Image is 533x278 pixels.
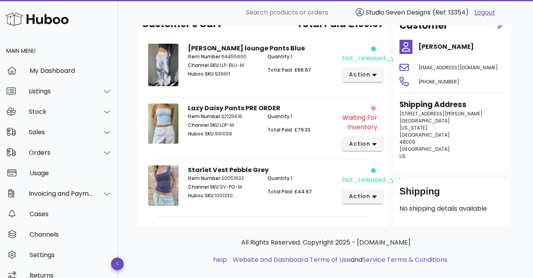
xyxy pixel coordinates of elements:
p: 939911 [188,70,258,78]
div: not_released_yet [342,175,401,185]
div: Listings [29,87,93,95]
h2: Customer [399,19,448,33]
div: Sales [29,128,93,136]
p: 1 [267,175,338,182]
p: 1 [267,113,338,120]
button: action [342,137,383,151]
span: Total Paid: £44.67 [267,188,312,195]
img: Product Image [148,104,178,144]
div: Settings [30,251,112,259]
span: Huboo SKU: [188,70,215,77]
strong: Lazy Daisy Pants PRE ORDER [188,104,280,113]
a: Website and Dashboard Terms of Use [233,255,351,264]
span: [EMAIL_ADDRESS][DOMAIN_NAME] [418,64,498,71]
span: Item Number: [188,53,221,60]
h4: [PERSON_NAME] [418,42,503,52]
div: not_released_yet [342,54,401,63]
div: Stock [29,108,93,115]
div: Waiting for Inventory [342,113,377,132]
a: Service Terms & Conditions [362,255,448,264]
button: action [342,68,383,82]
span: [STREET_ADDRESS][PERSON_NAME] [399,110,483,117]
strong: [PERSON_NAME] lounge Pants Blue [188,44,305,53]
p: No shipping details available [399,204,503,213]
div: My Dashboard [30,67,112,74]
a: help [213,255,227,264]
span: Quantity: [267,53,291,60]
span: Studio Seven Designs [366,8,431,17]
span: Channel SKU: [188,183,220,190]
span: Item Number: [188,175,221,182]
button: action [342,189,383,204]
span: action [349,140,371,148]
span: Total Paid: £79.33 [267,126,310,133]
span: Huboo SKU: [188,192,215,199]
div: Usage [30,169,112,177]
p: SV-PG-M [188,183,258,191]
p: 991099 [188,130,258,137]
h3: Shipping Address [399,99,503,110]
p: LLP-BLU-M [188,62,258,69]
span: Total Paid: £66.67 [267,67,311,73]
div: Orders [29,149,93,156]
img: Huboo Logo [6,11,69,28]
p: All Rights Reserved. Copyright 2025 - [DOMAIN_NAME] [143,238,508,247]
span: Quantity: [267,175,291,182]
p: 20051632 [188,175,258,182]
p: 1001330 [188,192,258,199]
span: action [349,70,371,79]
span: Item Number: [188,113,221,120]
span: [US_STATE] [399,124,427,131]
p: 32125616 [188,113,258,120]
strong: Starlet Vest Pebble Grey [188,165,269,174]
span: [GEOGRAPHIC_DATA] [399,132,450,138]
div: Channels [30,231,112,238]
p: 64455600 [188,53,258,60]
span: action [349,192,371,200]
span: US [399,153,406,159]
p: LDP-M [188,122,258,129]
li: and [230,255,448,265]
a: Logout [474,8,495,17]
span: Channel SKU: [188,122,220,128]
span: [GEOGRAPHIC_DATA] [399,146,450,152]
img: Product Image [148,165,178,206]
span: Quantity: [267,113,291,120]
div: Invoicing and Payments [29,190,93,197]
span: (Ref: 13354) [433,8,469,17]
div: Cases [30,210,112,218]
span: Huboo SKU: [188,130,215,137]
p: 1 [267,53,338,60]
span: [GEOGRAPHIC_DATA] [399,117,450,124]
div: Shipping [399,185,503,204]
span: Channel SKU: [188,62,220,69]
span: [PHONE_NUMBER] [418,78,459,85]
img: Product Image [148,44,178,86]
span: 48009 [399,139,415,145]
